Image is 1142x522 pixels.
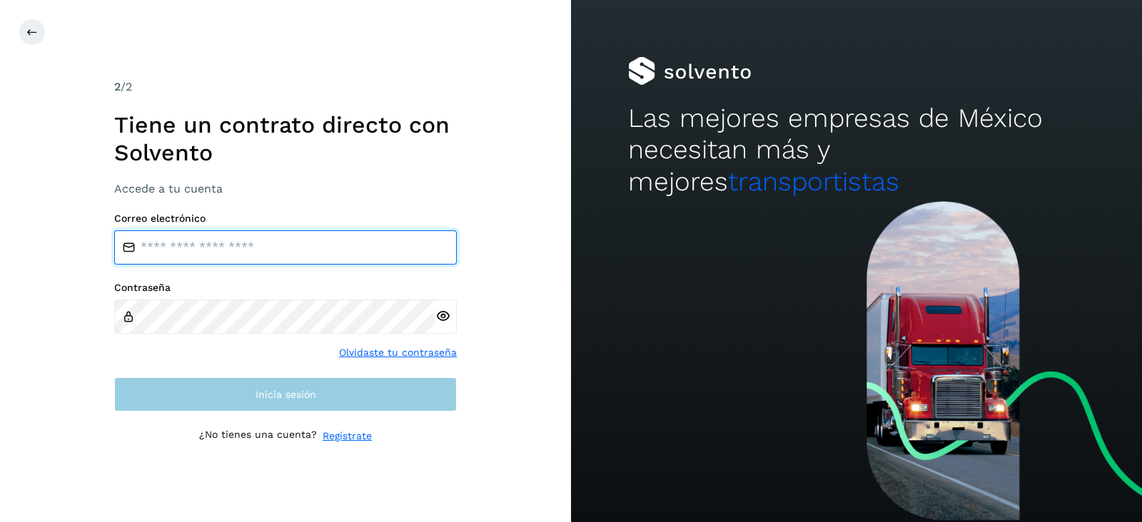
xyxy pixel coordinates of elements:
[628,103,1085,198] h2: Las mejores empresas de México necesitan más y mejores
[114,282,457,294] label: Contraseña
[114,80,121,93] span: 2
[114,377,457,411] button: Inicia sesión
[728,166,899,197] span: transportistas
[114,213,457,225] label: Correo electrónico
[199,429,317,444] p: ¿No tienes una cuenta?
[114,78,457,96] div: /2
[114,111,457,166] h1: Tiene un contrato directo con Solvento
[256,389,316,399] span: Inicia sesión
[114,182,457,195] h3: Accede a tu cuenta
[339,345,457,360] a: Olvidaste tu contraseña
[323,429,372,444] a: Regístrate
